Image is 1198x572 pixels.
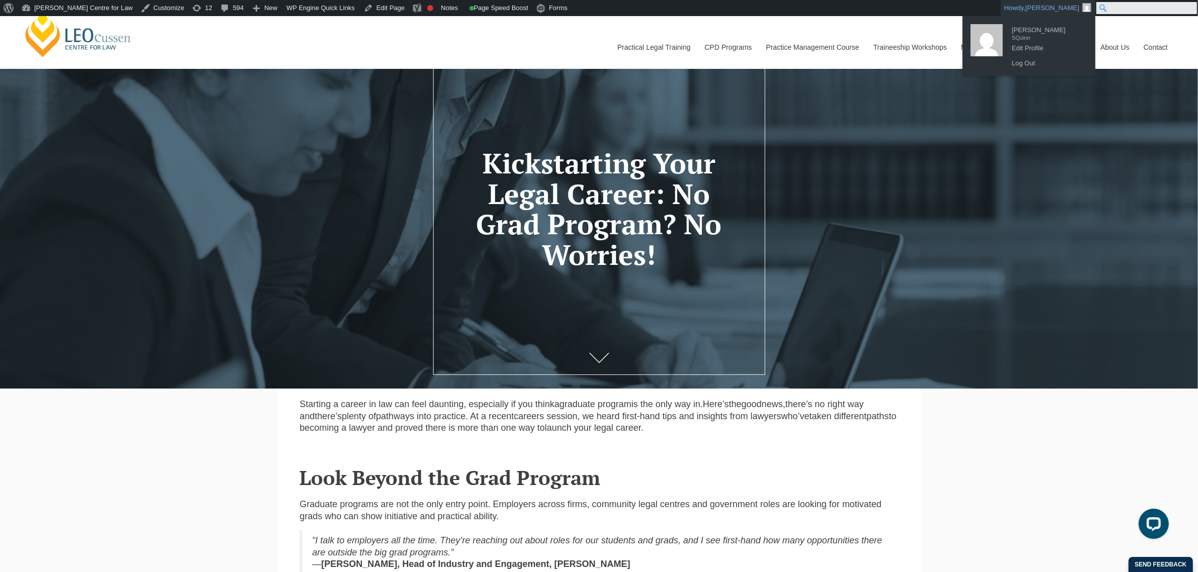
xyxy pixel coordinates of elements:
[1136,26,1175,69] a: Contact
[578,411,781,421] span: , we heard first-hand tips and insights from lawyers
[315,411,342,421] span: there’s
[610,26,697,69] a: Practical Legal Training
[700,399,703,409] span: .
[596,423,644,433] span: egal career.
[300,399,864,421] span: no right way and
[866,26,953,69] a: Traineeship Workshops
[1093,26,1136,69] a: About Us
[300,499,882,521] span: Graduate programs are not the only entry point. Employers across firms, community legal centres a...
[1007,57,1087,70] a: Log Out
[427,5,433,11] div: Focus keyphrase not set
[810,411,867,421] span: taken different
[545,423,596,433] span: launch your l
[742,399,762,409] span: good
[23,11,134,58] a: [PERSON_NAME] Centre for Law
[867,411,889,421] span: paths
[762,399,785,409] span: news,
[322,559,630,569] span: [PERSON_NAME], Head of Industry and Engagement, [PERSON_NAME]
[785,399,813,409] span: there’s
[729,399,742,409] span: the
[963,16,1095,76] ul: Howdy, Sophie Quinn
[953,26,1043,69] a: Medicare Billing Course
[1025,4,1079,12] span: [PERSON_NAME]
[703,399,729,409] span: Here’s
[300,466,899,489] h2: Look Beyond the Grad Program
[759,26,866,69] a: Practice Management Course
[631,399,700,409] span: is the only way in
[312,559,322,569] span: —
[547,411,573,421] span: sessio
[554,399,560,409] span: a
[514,411,544,421] span: careers
[573,411,578,421] span: n
[560,399,631,409] span: graduate program
[1131,505,1173,547] iframe: LiveChat chat widget
[1012,22,1082,31] span: [PERSON_NAME]
[376,411,514,421] span: pathways into practice. At a recent
[342,411,376,421] span: plenty of
[697,26,758,69] a: CPD Programs
[312,535,883,557] span: “I talk to employers all the time. They’re reaching out about roles for our students and grads, a...
[455,148,743,270] h1: Kickstarting Your Legal Career: No Grad Program? No Worries!
[300,399,554,409] span: Starting a career in law can feel daunting, especially if you think
[1012,31,1082,40] span: SQuinn
[781,411,810,421] span: who’ve
[1012,40,1082,49] span: Edit Profile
